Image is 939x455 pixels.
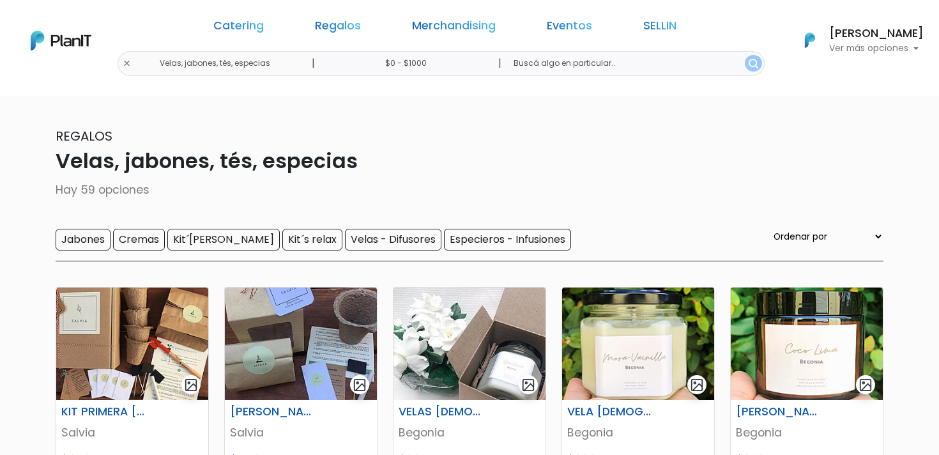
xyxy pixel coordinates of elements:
[123,59,131,68] img: close-6986928ebcb1d6c9903e3b54e860dbc4d054630f23adef3a32610726dff6a82b.svg
[56,288,208,400] img: thumb_kit_huerta.jpg
[736,424,878,441] p: Begonia
[222,405,327,419] h6: [PERSON_NAME] INDIVIDUAL 1
[521,378,536,392] img: gallery-light
[788,24,924,57] button: PlanIt Logo [PERSON_NAME] Ver más opciones
[230,424,372,441] p: Salvia
[167,229,280,251] input: Kit´[PERSON_NAME]
[643,20,676,36] a: SELLIN
[345,229,441,251] input: Velas - Difusores
[282,229,342,251] input: Kit´s relax
[184,378,199,392] img: gallery-light
[829,28,924,40] h6: [PERSON_NAME]
[393,288,546,400] img: thumb_BEGONIA.jpeg
[560,405,664,419] h6: VELA [DEMOGRAPHIC_DATA] EN FRASCO INDIVIDUAL
[213,20,264,36] a: Catering
[399,424,540,441] p: Begonia
[796,26,824,54] img: PlanIt Logo
[829,44,924,53] p: Ver más opciones
[690,378,705,392] img: gallery-light
[61,424,203,441] p: Salvia
[567,424,709,441] p: Begonia
[859,378,873,392] img: gallery-light
[56,146,883,176] p: Velas, jabones, tés, especias
[312,56,315,71] p: |
[54,405,158,419] h6: KIT PRIMERA [PERSON_NAME]
[31,31,91,50] img: PlanIt Logo
[749,59,758,68] img: search_button-432b6d5273f82d61273b3651a40e1bd1b912527efae98b1b7a1b2c0702e16a8d.svg
[444,229,571,251] input: Especieros - Infusiones
[547,20,592,36] a: Eventos
[315,20,361,36] a: Regalos
[56,181,883,198] p: Hay 59 opciones
[503,51,765,76] input: Buscá algo en particular..
[56,127,883,146] p: Regalos
[353,378,367,392] img: gallery-light
[412,20,496,36] a: Merchandising
[225,288,377,400] img: thumb_WhatsApp_Image_2020-06-06_at_11.13.10__1_.jpeg
[56,229,111,251] input: Jabones
[498,56,501,71] p: |
[562,288,714,400] img: thumb_01.png
[728,405,833,419] h6: [PERSON_NAME] - INDIVIDUAL
[113,229,165,251] input: Cremas
[731,288,883,400] img: thumb_02.png
[391,405,496,419] h6: VELAS [DEMOGRAPHIC_DATA] PERSONALIZADAS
